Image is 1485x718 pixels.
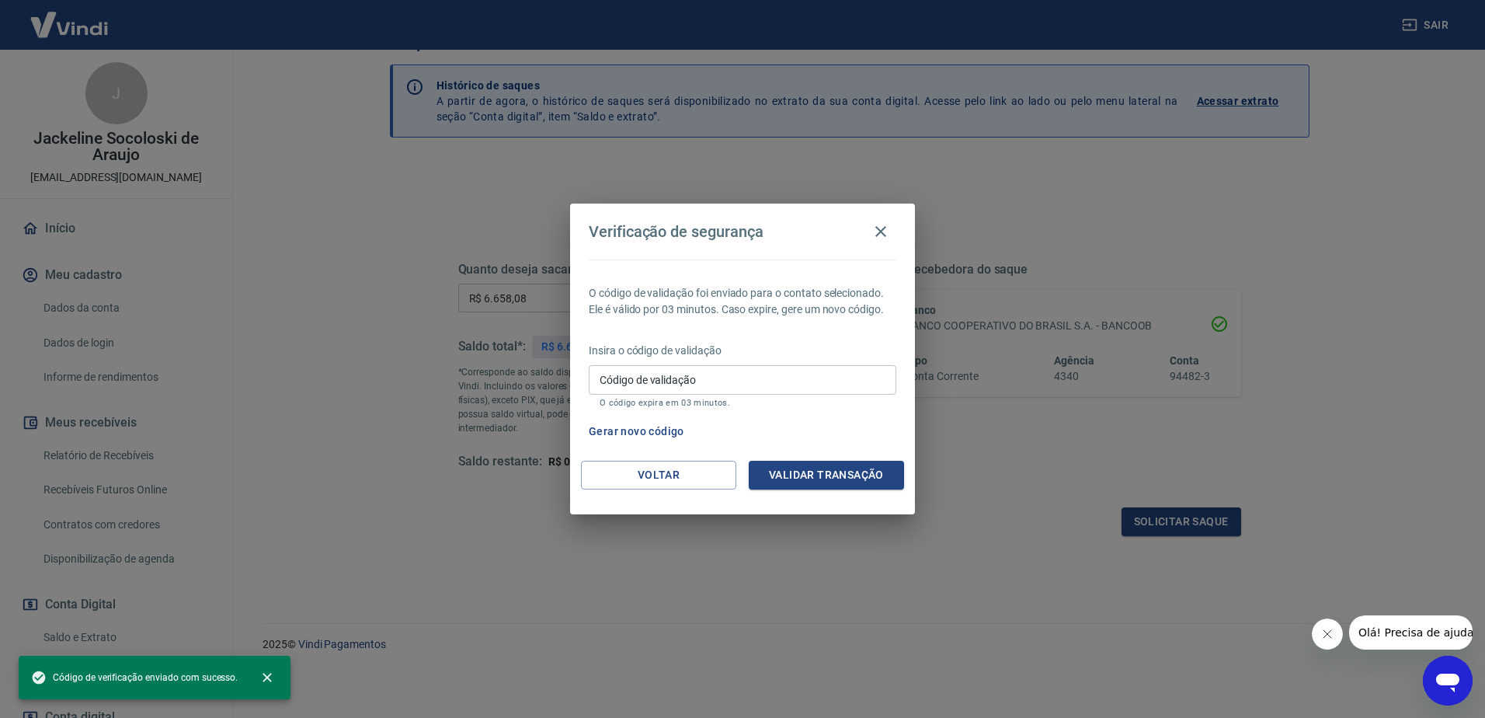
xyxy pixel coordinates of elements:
[1312,619,1343,650] iframe: Fechar mensagem
[589,343,896,359] p: Insira o código de validação
[9,11,130,23] span: Olá! Precisa de ajuda?
[583,417,690,446] button: Gerar novo código
[31,670,238,685] span: Código de verificação enviado com sucesso.
[589,285,896,318] p: O código de validação foi enviado para o contato selecionado. Ele é válido por 03 minutos. Caso e...
[250,660,284,695] button: close
[1349,615,1473,650] iframe: Mensagem da empresa
[1423,656,1473,706] iframe: Botão para abrir a janela de mensagens
[600,398,885,408] p: O código expira em 03 minutos.
[581,461,736,490] button: Voltar
[589,222,763,241] h4: Verificação de segurança
[749,461,904,490] button: Validar transação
